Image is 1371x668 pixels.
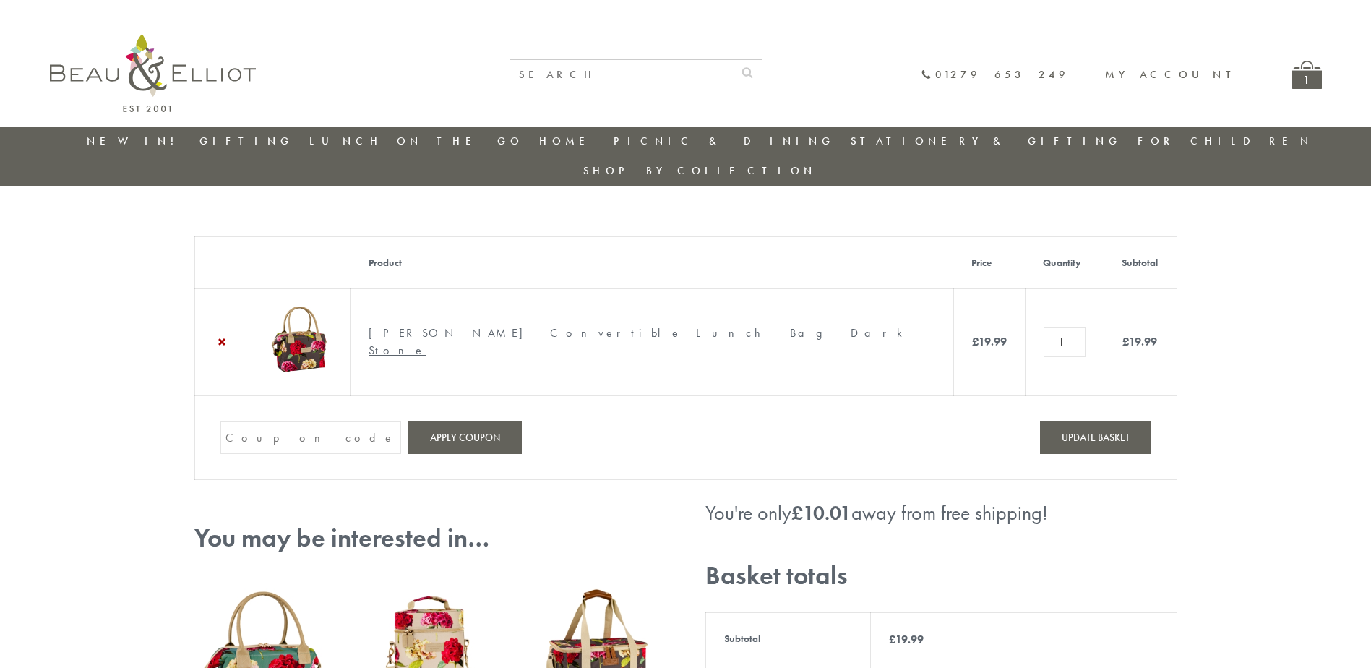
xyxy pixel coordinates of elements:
th: Quantity [1025,237,1104,289]
a: Lunch On The Go [309,134,523,148]
input: Coupon code [220,421,401,454]
img: logo [50,34,256,112]
th: Price [953,237,1025,289]
a: Home [539,134,597,148]
a: Gifting [199,134,293,148]
bdi: 10.01 [791,500,851,526]
button: Update basket [1040,421,1151,454]
bdi: 19.99 [889,632,924,647]
a: 01279 653 249 [921,69,1069,81]
bdi: 19.99 [972,334,1007,349]
a: My account [1105,67,1242,82]
a: 1 [1292,61,1322,89]
a: Stationery & Gifting [851,134,1122,148]
a: For Children [1138,134,1313,148]
h2: You may be interested in… [194,523,666,553]
th: Subtotal [1104,237,1177,289]
span: £ [889,632,895,647]
bdi: 19.99 [1122,334,1157,349]
a: New in! [87,134,184,148]
a: Remove Sarah Kelleher Convertible Lunch Bag Dark Stone from basket [213,333,231,351]
a: Shop by collection [583,163,817,178]
span: £ [972,334,979,349]
th: Subtotal [705,613,870,667]
th: Product [351,237,954,289]
a: Picnic & Dining [614,134,835,148]
span: £ [791,500,803,526]
h2: Basket totals [705,561,1177,591]
input: Product quantity [1044,327,1086,356]
span: £ [1122,334,1129,349]
img: Sarah Kelleher Lunch Bag Dark Stone [267,307,332,372]
div: You're only away from free shipping! [705,502,1177,525]
button: Apply coupon [408,421,522,454]
a: [PERSON_NAME] Convertible Lunch Bag Dark Stone [369,325,911,358]
input: SEARCH [510,60,733,90]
